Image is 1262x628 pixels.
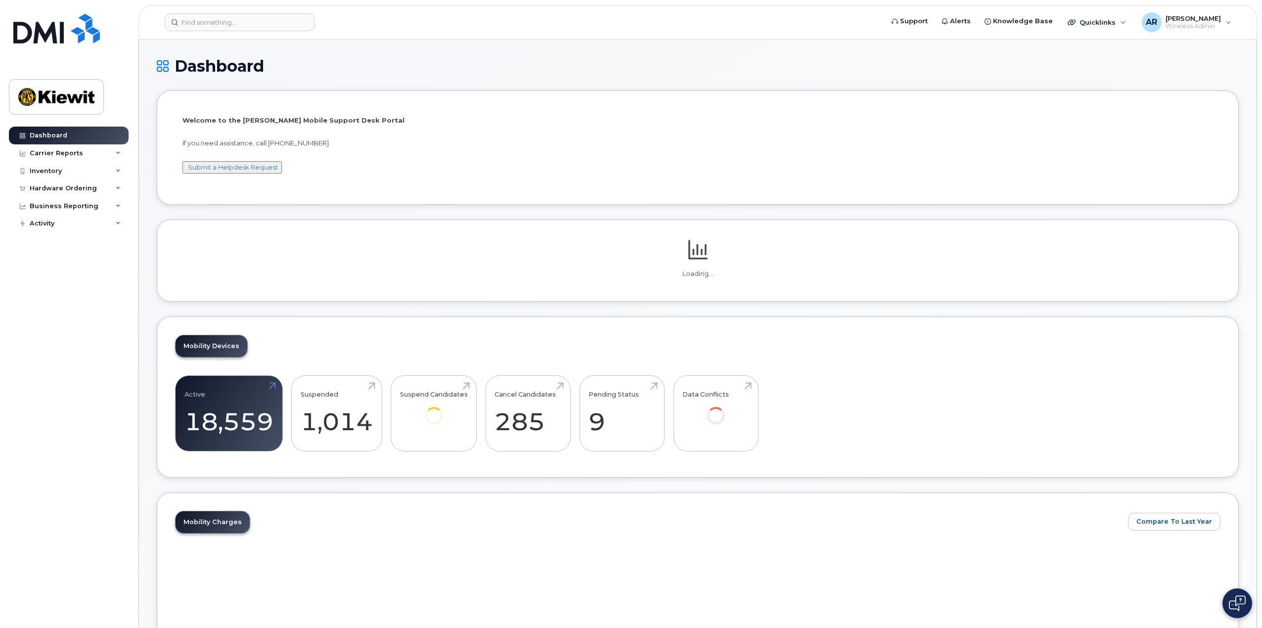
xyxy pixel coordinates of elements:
[182,116,1213,125] p: Welcome to the [PERSON_NAME] Mobile Support Desk Portal
[1128,513,1220,531] button: Compare To Last Year
[157,57,1239,75] h1: Dashboard
[176,511,250,533] a: Mobility Charges
[182,161,282,174] button: Submit a Helpdesk Request
[682,381,749,438] a: Data Conflicts
[184,381,273,446] a: Active 18,559
[182,138,1213,148] p: If you need assistance, call [PHONE_NUMBER]
[588,381,655,446] a: Pending Status 9
[301,381,373,446] a: Suspended 1,014
[176,335,247,357] a: Mobility Devices
[1136,517,1212,526] span: Compare To Last Year
[495,381,561,446] a: Cancel Candidates 285
[188,163,278,171] a: Submit a Helpdesk Request
[1229,595,1246,611] img: Open chat
[400,381,468,438] a: Suspend Candidates
[175,269,1220,278] p: Loading...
